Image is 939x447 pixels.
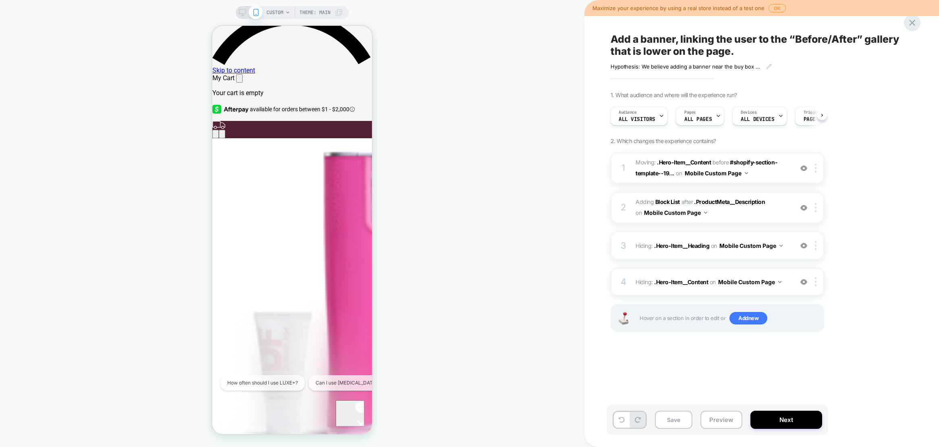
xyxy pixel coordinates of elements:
span: on [636,208,642,218]
span: Add new [729,312,767,325]
span: .Hero-Item__Content [654,279,708,285]
span: All Visitors [619,116,655,122]
img: crossed eye [800,242,807,249]
button: Save [655,411,692,429]
img: crossed eye [800,279,807,285]
img: crossed eye [800,165,807,172]
img: down arrow [745,172,748,174]
span: Trigger [804,110,819,115]
span: Pages [684,110,696,115]
img: close [815,241,816,250]
span: on [711,241,717,251]
span: CUSTOM [266,6,283,19]
span: Devices [741,110,756,115]
span: Moving: [636,157,789,179]
span: Hiding : [636,276,789,288]
span: Hover on a section in order to edit or [640,312,819,325]
img: crossed eye [800,204,807,211]
span: Adding [636,198,680,205]
img: down arrow [704,212,707,214]
div: 4 [619,274,627,290]
span: Add a banner, linking the user to the “Before/After” gallery that is lower on the page. [611,33,905,57]
div: 3 [619,238,627,254]
button: Mobile Custom Page [718,276,781,288]
div: 2 [619,200,627,216]
span: Theme: MAIN [299,6,330,19]
div: 1 [619,160,627,176]
span: 1. What audience and where will the experience run? [611,91,737,98]
button: Next [750,411,822,429]
span: .Hero-Item__Heading [654,242,709,249]
img: close [815,203,816,212]
button: Mobile Custom Page [644,207,707,218]
span: ALL PAGES [684,116,712,122]
button: OK [769,4,786,12]
span: on [676,168,682,178]
img: close [815,164,816,173]
span: Page Load [804,116,831,122]
span: before [713,159,729,166]
span: on [710,277,716,287]
span: .Hero-Item__Content [657,159,711,166]
button: Mobile Custom Page [685,167,748,179]
img: down arrow [779,245,783,247]
span: .ProductMeta__Description [694,198,765,205]
button: Close cart [24,48,30,57]
span: Hiding : [636,240,789,252]
img: Joystick [615,312,632,324]
span: AFTER [681,198,693,205]
span: 2. Which changes the experience contains? [611,137,716,144]
iframe: Gorgias live chat messenger [123,374,152,400]
span: Audience [619,110,637,115]
span: Hypothesis: We believe adding a banner near the buy box that links users directly to the Before/A... [611,63,760,70]
img: close [815,277,816,286]
b: Block List [655,198,680,205]
button: Mobile Custom Page [719,240,783,252]
img: down arrow [778,281,781,283]
span: ALL DEVICES [741,116,774,122]
button: Preview [700,411,742,429]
